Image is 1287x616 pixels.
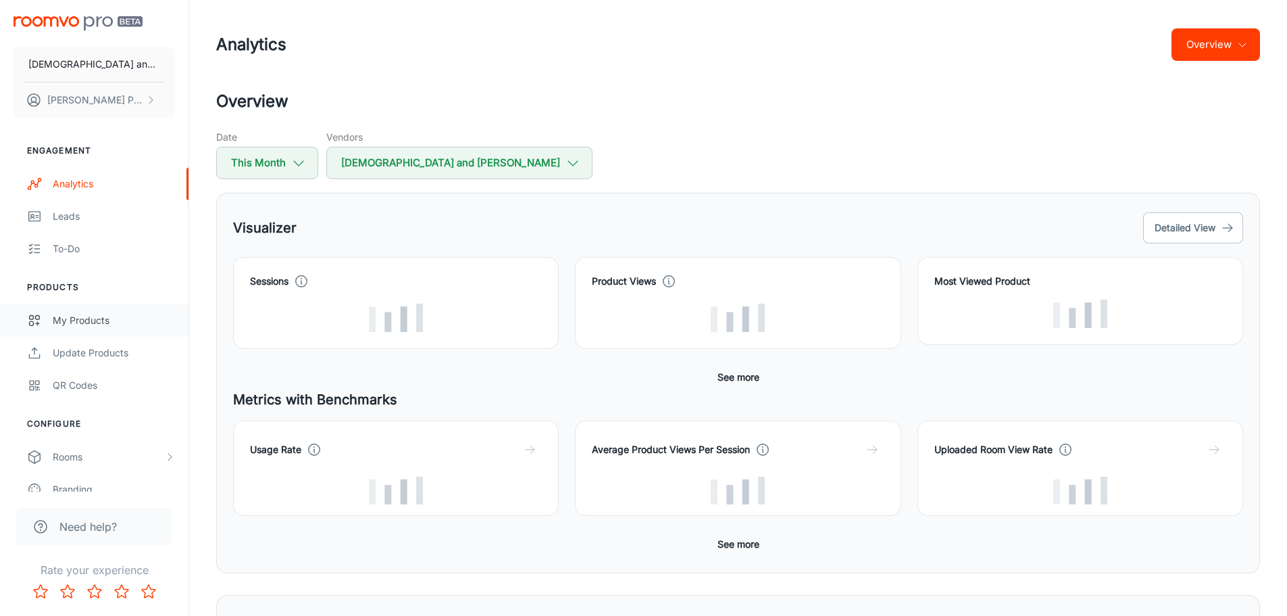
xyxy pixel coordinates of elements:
div: Update Products [53,346,175,360]
button: Rate 5 star [135,578,162,605]
button: [PERSON_NAME] Protacio [14,82,175,118]
div: My Products [53,313,175,328]
h4: Sessions [250,274,288,289]
button: Rate 4 star [108,578,135,605]
div: Analytics [53,176,175,191]
div: Branding [53,482,175,497]
button: Detailed View [1143,212,1243,243]
img: Loading [1053,477,1107,505]
h4: Product Views [592,274,656,289]
h5: Metrics with Benchmarks [233,389,1243,410]
button: Overview [1171,28,1260,61]
h1: Analytics [216,32,286,57]
button: Rate 1 star [27,578,54,605]
button: See more [712,365,765,389]
button: [DEMOGRAPHIC_DATA] and [PERSON_NAME] [326,147,592,179]
img: Loading [711,477,765,505]
button: Rate 3 star [81,578,108,605]
h5: Vendors [326,130,592,144]
div: Rooms [53,450,164,465]
span: Need help? [59,519,117,535]
h4: Average Product Views Per Session [592,442,750,457]
p: [PERSON_NAME] Protacio [47,93,143,108]
p: [DEMOGRAPHIC_DATA] and [PERSON_NAME] [28,57,160,72]
button: Rate 2 star [54,578,81,605]
p: Rate your experience [11,562,178,578]
h4: Usage Rate [250,442,301,457]
button: [DEMOGRAPHIC_DATA] and [PERSON_NAME] [14,47,175,82]
h5: Visualizer [233,218,297,238]
img: Loading [369,304,423,332]
img: Loading [369,477,423,505]
button: This Month [216,147,318,179]
button: See more [712,532,765,556]
img: Loading [1053,300,1107,328]
img: Loading [711,304,765,332]
img: Roomvo PRO Beta [14,16,143,30]
div: Leads [53,209,175,224]
h5: Date [216,130,318,144]
h2: Overview [216,89,1260,114]
h4: Uploaded Room View Rate [934,442,1053,457]
h4: Most Viewed Product [934,274,1226,289]
div: QR Codes [53,378,175,393]
div: To-do [53,241,175,256]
